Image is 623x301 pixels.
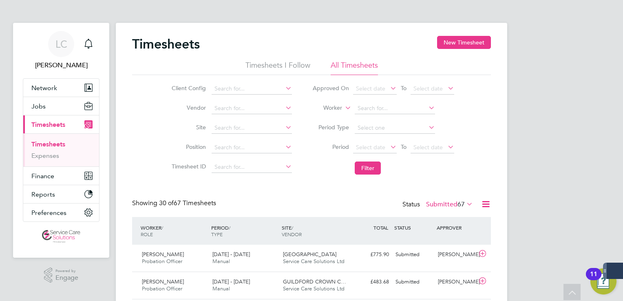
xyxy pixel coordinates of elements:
div: SITE [280,220,350,241]
span: Probation Officer [142,285,182,292]
div: Submitted [392,248,435,261]
span: 67 Timesheets [159,199,216,207]
span: To [398,83,409,93]
span: [PERSON_NAME] [142,251,184,258]
input: Search for... [212,142,292,153]
a: Expenses [31,152,59,159]
li: All Timesheets [331,60,378,75]
a: Powered byEngage [44,268,79,283]
span: Select date [356,144,385,151]
a: LC[PERSON_NAME] [23,31,99,70]
div: STATUS [392,220,435,235]
div: Status [402,199,475,210]
input: Search for... [212,122,292,134]
span: Select date [413,144,443,151]
label: Vendor [169,104,206,111]
span: Probation Officer [142,258,182,265]
img: servicecare-logo-retina.png [42,230,80,243]
span: Timesheets [31,121,65,128]
span: 30 of [159,199,174,207]
span: Service Care Solutions Ltd [283,285,345,292]
label: Submitted [426,200,473,208]
label: Period [312,143,349,150]
div: PERIOD [209,220,280,241]
span: Lee Clayton [23,60,99,70]
span: Engage [55,274,78,281]
label: Period Type [312,124,349,131]
div: Submitted [392,275,435,289]
span: GUILDFORD CROWN C… [283,278,346,285]
span: / [161,224,163,231]
input: Search for... [212,103,292,114]
label: Timesheet ID [169,163,206,170]
span: Service Care Solutions Ltd [283,258,345,265]
span: [PERSON_NAME] [142,278,184,285]
div: [PERSON_NAME] [435,248,477,261]
button: Jobs [23,97,99,115]
button: Timesheets [23,115,99,133]
div: Timesheets [23,133,99,166]
span: TYPE [211,231,223,237]
input: Search for... [212,83,292,95]
button: New Timesheet [437,36,491,49]
label: Site [169,124,206,131]
button: Network [23,79,99,97]
span: To [398,142,409,152]
div: Showing [132,199,218,208]
span: / [292,224,293,231]
div: 11 [590,274,597,285]
div: APPROVER [435,220,477,235]
span: Manual [212,258,230,265]
span: Reports [31,190,55,198]
button: Filter [355,162,381,175]
li: Timesheets I Follow [245,60,310,75]
a: Go to home page [23,230,99,243]
span: Powered by [55,268,78,274]
span: LC [55,39,67,49]
div: [PERSON_NAME] [435,275,477,289]
button: Reports [23,185,99,203]
div: £775.90 [350,248,392,261]
span: Preferences [31,209,66,217]
span: / [229,224,230,231]
span: ROLE [141,231,153,237]
span: 67 [457,200,465,208]
label: Client Config [169,84,206,92]
nav: Main navigation [13,23,109,258]
span: [DATE] - [DATE] [212,278,250,285]
button: Preferences [23,204,99,221]
span: TOTAL [373,224,388,231]
span: Select date [413,85,443,92]
span: Manual [212,285,230,292]
span: Finance [31,172,54,180]
label: Worker [305,104,342,112]
span: VENDOR [282,231,302,237]
span: [DATE] - [DATE] [212,251,250,258]
button: Open Resource Center, 11 new notifications [590,268,616,294]
span: [GEOGRAPHIC_DATA] [283,251,336,258]
label: Position [169,143,206,150]
input: Search for... [212,162,292,173]
span: Jobs [31,102,46,110]
input: Search for... [355,103,435,114]
span: Network [31,84,57,92]
button: Finance [23,167,99,185]
span: Select date [356,85,385,92]
label: Approved On [312,84,349,92]
div: £483.68 [350,275,392,289]
input: Select one [355,122,435,134]
h2: Timesheets [132,36,200,52]
a: Timesheets [31,140,65,148]
div: WORKER [139,220,209,241]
